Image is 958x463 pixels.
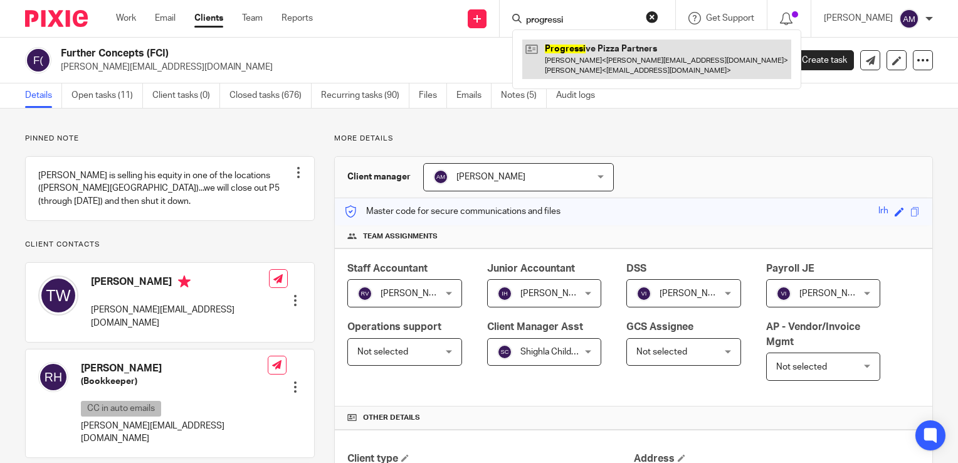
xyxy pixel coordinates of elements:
[38,362,68,392] img: svg%3E
[497,286,512,301] img: svg%3E
[766,263,814,274] span: Payroll JE
[25,240,315,250] p: Client contacts
[626,263,646,274] span: DSS
[660,289,729,298] span: [PERSON_NAME]
[194,12,223,24] a: Clients
[799,289,868,298] span: [PERSON_NAME]
[242,12,263,24] a: Team
[556,83,604,108] a: Audit logs
[636,286,651,301] img: svg%3E
[781,50,854,70] a: Create task
[776,286,791,301] img: svg%3E
[344,205,561,218] p: Master code for secure communications and files
[347,263,428,274] span: Staff Accountant
[25,83,62,108] a: Details
[155,12,176,24] a: Email
[81,362,268,375] h4: [PERSON_NAME]
[766,322,860,346] span: AP - Vendor/Invoice Mgmt
[456,173,525,181] span: [PERSON_NAME]
[381,289,450,298] span: [PERSON_NAME]
[824,12,893,24] p: [PERSON_NAME]
[497,344,512,359] img: svg%3E
[38,275,78,316] img: svg%3E
[347,322,441,332] span: Operations support
[25,10,88,27] img: Pixie
[878,205,888,219] div: lrh
[116,12,136,24] a: Work
[357,286,372,301] img: svg%3E
[646,11,658,23] button: Clear
[81,420,268,445] p: [PERSON_NAME][EMAIL_ADDRESS][DOMAIN_NAME]
[520,289,589,298] span: [PERSON_NAME]
[636,348,687,356] span: Not selected
[347,171,411,183] h3: Client manager
[363,413,420,423] span: Other details
[363,231,438,242] span: Team assignments
[520,348,584,356] span: Shighla Childers
[282,12,313,24] a: Reports
[81,375,268,388] h5: (Bookkeeper)
[152,83,220,108] a: Client tasks (0)
[433,169,448,184] img: svg%3E
[626,322,693,332] span: GCS Assignee
[178,275,191,288] i: Primary
[61,47,622,60] h2: Further Concepts (FCI)
[25,47,51,73] img: svg%3E
[321,83,409,108] a: Recurring tasks (90)
[487,322,583,332] span: Client Manager Asst
[71,83,143,108] a: Open tasks (11)
[899,9,919,29] img: svg%3E
[419,83,447,108] a: Files
[487,263,575,274] span: Junior Accountant
[706,14,754,23] span: Get Support
[91,304,269,329] p: [PERSON_NAME][EMAIL_ADDRESS][DOMAIN_NAME]
[501,83,547,108] a: Notes (5)
[25,134,315,144] p: Pinned note
[334,134,933,144] p: More details
[229,83,312,108] a: Closed tasks (676)
[776,363,827,371] span: Not selected
[81,401,161,417] p: CC in auto emails
[456,83,492,108] a: Emails
[357,348,408,356] span: Not selected
[61,61,762,73] p: [PERSON_NAME][EMAIL_ADDRESS][DOMAIN_NAME]
[525,15,638,26] input: Search
[91,275,269,291] h4: [PERSON_NAME]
